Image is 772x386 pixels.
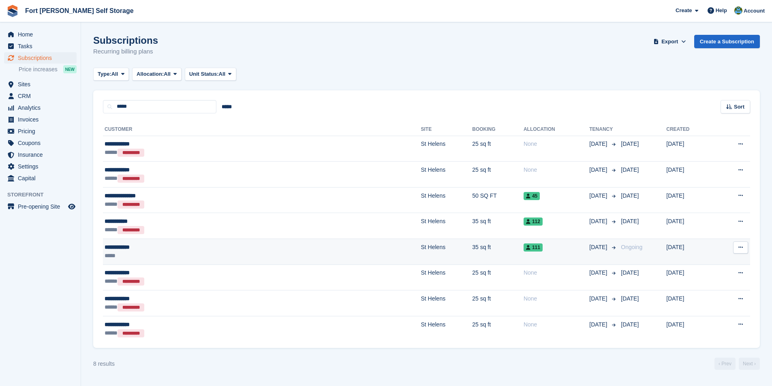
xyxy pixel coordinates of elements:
a: menu [4,102,77,113]
span: Price increases [19,66,58,73]
span: [DATE] [621,192,639,199]
button: Export [652,35,688,48]
span: [DATE] [621,141,639,147]
td: [DATE] [666,239,714,265]
span: Pricing [18,126,66,137]
span: Invoices [18,114,66,125]
span: Help [716,6,727,15]
span: [DATE] [621,269,639,276]
td: [DATE] [666,136,714,162]
span: [DATE] [589,140,609,148]
img: stora-icon-8386f47178a22dfd0bd8f6a31ec36ba5ce8667c1dd55bd0f319d3a0aa187defe.svg [6,5,19,17]
span: Type: [98,70,111,78]
span: Home [18,29,66,40]
td: St Helens [421,290,473,316]
td: [DATE] [666,264,714,290]
th: Allocation [524,123,589,136]
a: menu [4,137,77,149]
td: St Helens [421,136,473,162]
td: 35 sq ft [472,213,524,239]
span: [DATE] [621,321,639,328]
th: Tenancy [589,123,618,136]
a: menu [4,161,77,172]
span: 112 [524,218,543,226]
td: 35 sq ft [472,239,524,265]
td: St Helens [421,316,473,341]
td: 50 SQ FT [472,187,524,213]
a: menu [4,149,77,160]
td: St Helens [421,239,473,265]
td: 25 sq ft [472,290,524,316]
a: Create a Subscription [694,35,760,48]
button: Type: All [93,68,129,81]
td: 25 sq ft [472,136,524,162]
a: menu [4,201,77,212]
span: [DATE] [589,243,609,252]
span: [DATE] [589,294,609,303]
a: menu [4,52,77,64]
a: menu [4,173,77,184]
div: None [524,166,589,174]
td: 25 sq ft [472,162,524,188]
a: menu [4,79,77,90]
span: Insurance [18,149,66,160]
td: St Helens [421,213,473,239]
span: Account [744,7,765,15]
td: St Helens [421,162,473,188]
div: NEW [63,65,77,73]
td: [DATE] [666,290,714,316]
a: Preview store [67,202,77,211]
span: Create [676,6,692,15]
th: Customer [103,123,421,136]
a: menu [4,41,77,52]
div: None [524,320,589,329]
span: [DATE] [621,295,639,302]
span: Storefront [7,191,81,199]
td: [DATE] [666,187,714,213]
th: Created [666,123,714,136]
span: Pre-opening Site [18,201,66,212]
td: 25 sq ft [472,316,524,341]
th: Site [421,123,473,136]
th: Booking [472,123,524,136]
span: [DATE] [589,269,609,277]
a: menu [4,126,77,137]
a: Next [739,358,760,370]
span: All [164,70,171,78]
td: [DATE] [666,213,714,239]
div: 8 results [93,360,115,368]
a: Price increases NEW [19,65,77,74]
button: Allocation: All [132,68,182,81]
div: None [524,140,589,148]
span: [DATE] [589,192,609,200]
span: Subscriptions [18,52,66,64]
a: Fort [PERSON_NAME] Self Storage [22,4,137,17]
span: Unit Status: [189,70,219,78]
a: Previous [714,358,736,370]
span: Analytics [18,102,66,113]
span: Coupons [18,137,66,149]
nav: Page [713,358,761,370]
span: Settings [18,161,66,172]
div: None [524,269,589,277]
span: [DATE] [589,217,609,226]
td: [DATE] [666,162,714,188]
a: menu [4,90,77,102]
span: Allocation: [137,70,164,78]
span: Ongoing [621,244,642,250]
td: St Helens [421,187,473,213]
p: Recurring billing plans [93,47,158,56]
img: Alex [734,6,742,15]
span: CRM [18,90,66,102]
button: Unit Status: All [185,68,236,81]
td: 25 sq ft [472,264,524,290]
span: [DATE] [621,166,639,173]
h1: Subscriptions [93,35,158,46]
span: [DATE] [621,218,639,224]
div: None [524,294,589,303]
span: 45 [524,192,540,200]
span: Export [661,38,678,46]
span: [DATE] [589,166,609,174]
span: All [219,70,226,78]
td: [DATE] [666,316,714,341]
